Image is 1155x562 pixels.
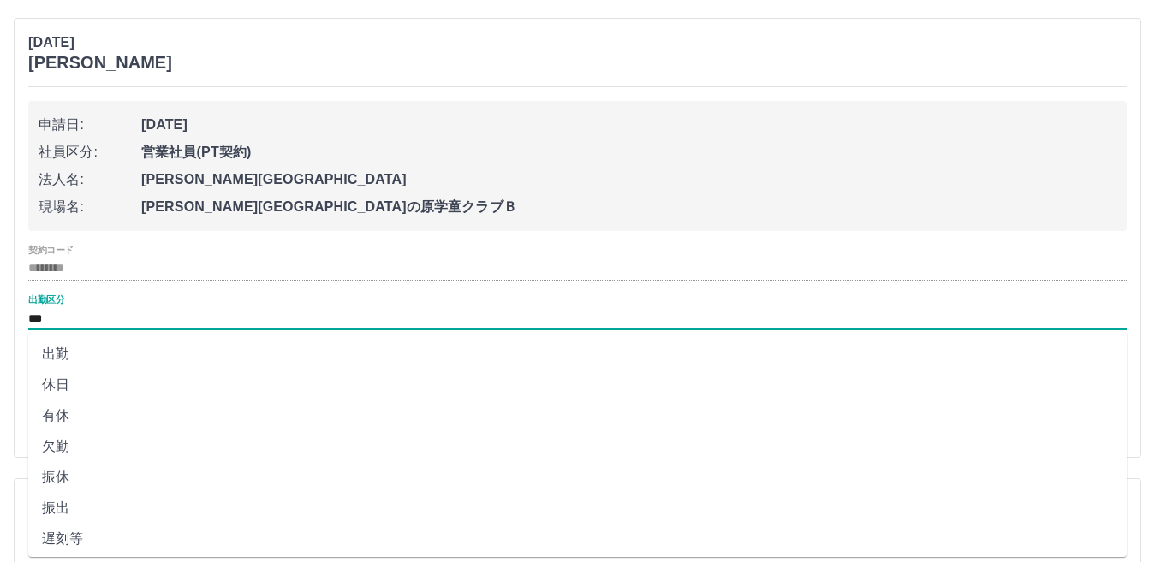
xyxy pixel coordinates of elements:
[28,431,1127,462] li: 欠勤
[39,197,141,217] span: 現場名:
[39,115,141,135] span: 申請日:
[28,462,1127,493] li: 振休
[28,493,1127,524] li: 振出
[141,169,1116,190] span: [PERSON_NAME][GEOGRAPHIC_DATA]
[28,33,172,53] p: [DATE]
[141,197,1116,217] span: [PERSON_NAME][GEOGRAPHIC_DATA]の原学童クラブＢ
[28,53,172,73] h3: [PERSON_NAME]
[141,142,1116,163] span: 営業社員(PT契約)
[28,243,74,256] label: 契約コード
[28,293,64,305] label: 出勤区分
[39,142,141,163] span: 社員区分:
[28,524,1127,554] li: 遅刻等
[28,339,1127,370] li: 出勤
[141,115,1116,135] span: [DATE]
[28,370,1127,400] li: 休日
[28,400,1127,431] li: 有休
[39,169,141,190] span: 法人名:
